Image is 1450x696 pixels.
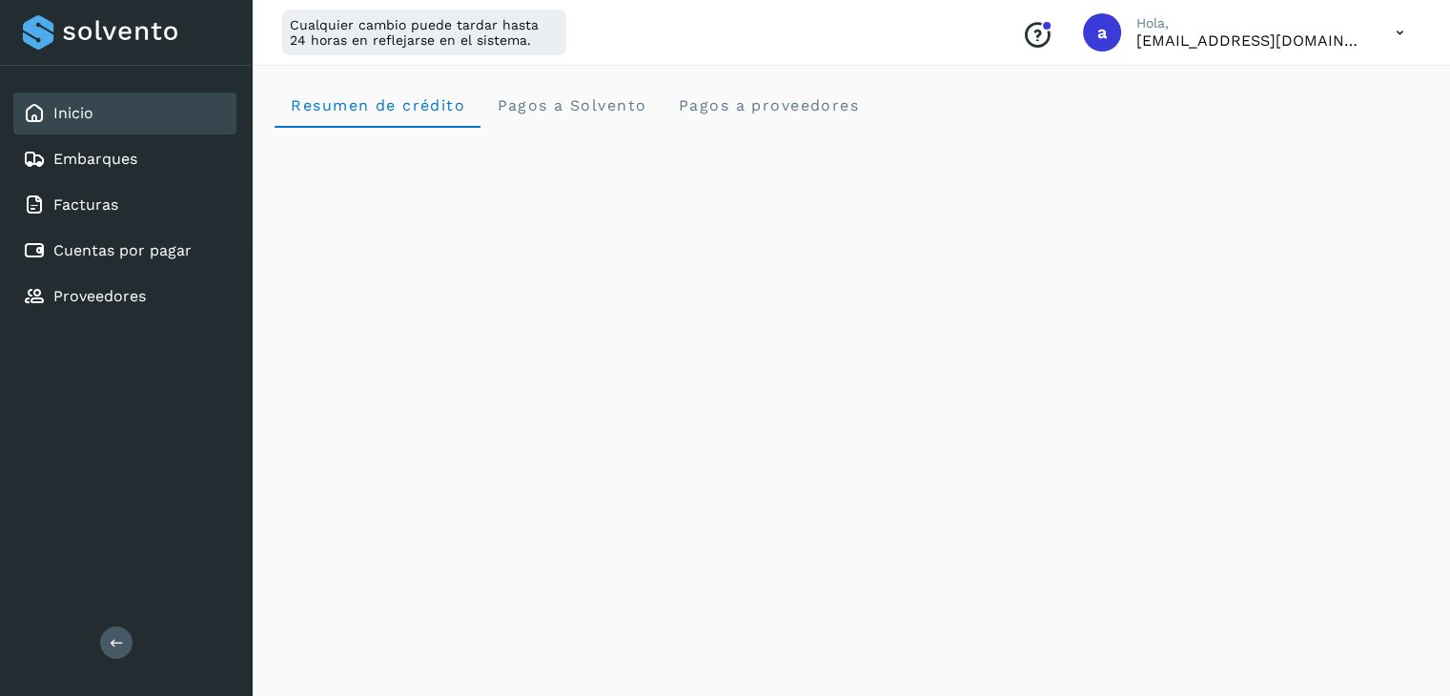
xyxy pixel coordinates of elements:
[290,96,465,114] span: Resumen de crédito
[53,195,118,214] a: Facturas
[1136,15,1365,31] p: Hola,
[53,150,137,168] a: Embarques
[1136,31,1365,50] p: admon@logicen.com.mx
[677,96,859,114] span: Pagos a proveedores
[13,230,236,272] div: Cuentas por pagar
[13,184,236,226] div: Facturas
[13,92,236,134] div: Inicio
[282,10,566,55] div: Cualquier cambio puede tardar hasta 24 horas en reflejarse en el sistema.
[53,287,146,305] a: Proveedores
[496,96,646,114] span: Pagos a Solvento
[53,241,192,259] a: Cuentas por pagar
[53,104,93,122] a: Inicio
[13,276,236,317] div: Proveedores
[13,138,236,180] div: Embarques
